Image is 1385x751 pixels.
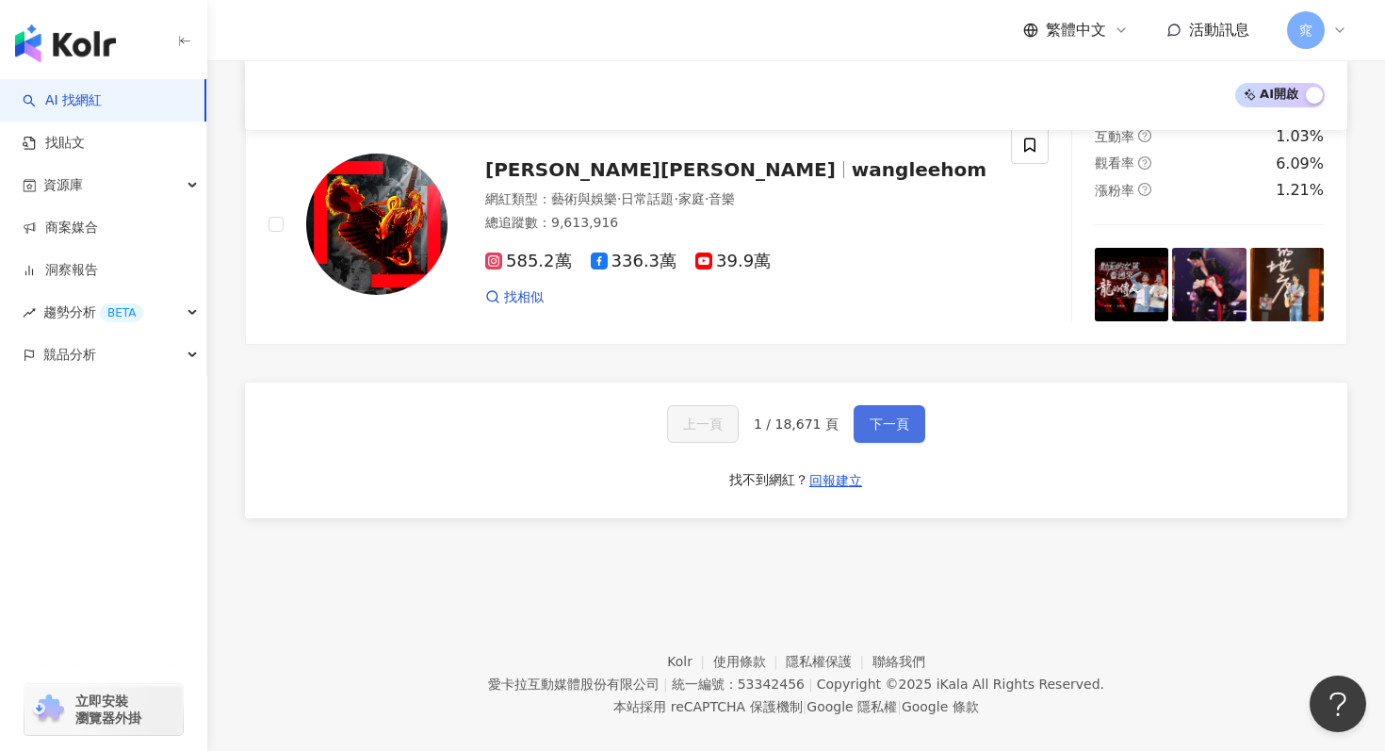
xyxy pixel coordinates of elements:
[1276,154,1324,174] div: 6.09%
[613,695,978,718] span: 本站採用 reCAPTCHA 保護機制
[809,473,862,488] span: 回報建立
[1138,129,1151,142] span: question-circle
[817,677,1104,692] div: Copyright © 2025 All Rights Reserved.
[43,334,96,376] span: 競品分析
[695,252,771,271] span: 39.9萬
[23,134,85,153] a: 找貼文
[667,654,712,669] a: Kolr
[1189,21,1249,39] span: 活動訊息
[1095,155,1134,171] span: 觀看率
[897,699,902,714] span: |
[23,261,98,280] a: 洞察報告
[1172,248,1246,321] img: post-image
[23,91,102,110] a: searchAI 找網紅
[705,191,709,206] span: ·
[1310,676,1366,732] iframe: Help Scout Beacon - Open
[485,158,836,181] span: [PERSON_NAME][PERSON_NAME]
[15,24,116,62] img: logo
[306,154,448,295] img: KOL Avatar
[902,699,979,714] a: Google 條款
[485,288,544,307] a: 找相似
[674,191,677,206] span: ·
[485,214,988,233] div: 總追蹤數 ： 9,613,916
[807,699,897,714] a: Google 隱私權
[729,471,808,490] div: 找不到網紅？
[75,693,141,727] span: 立即安裝 瀏覽器外掛
[1138,183,1151,196] span: question-circle
[591,252,677,271] span: 336.3萬
[488,677,660,692] div: 愛卡拉互動媒體股份有限公司
[23,219,98,237] a: 商案媒合
[1095,183,1134,198] span: 漲粉率
[678,191,705,206] span: 家庭
[245,103,1347,345] a: KOL Avatar[PERSON_NAME][PERSON_NAME]wangleehom網紅類型：藝術與娛樂·日常話題·家庭·音樂總追蹤數：9,613,916585.2萬336.3萬39.9...
[1046,20,1106,41] span: 繁體中文
[1299,20,1312,41] span: 窕
[485,252,572,271] span: 585.2萬
[852,158,986,181] span: wangleehom
[870,416,909,432] span: 下一頁
[872,654,925,669] a: 聯絡我們
[808,677,813,692] span: |
[43,164,83,206] span: 資源庫
[672,677,805,692] div: 統一編號：53342456
[803,699,807,714] span: |
[621,191,674,206] span: 日常話題
[854,405,925,443] button: 下一頁
[1276,126,1324,147] div: 1.03%
[1276,180,1324,201] div: 1.21%
[23,306,36,319] span: rise
[786,654,872,669] a: 隱私權保護
[504,288,544,307] span: 找相似
[667,405,739,443] button: 上一頁
[709,191,735,206] span: 音樂
[808,465,863,496] button: 回報建立
[1250,248,1324,321] img: post-image
[713,654,787,669] a: 使用條款
[43,291,143,334] span: 趨勢分析
[485,190,988,209] div: 網紅類型 ：
[1095,248,1168,321] img: post-image
[1095,129,1134,144] span: 互動率
[617,191,621,206] span: ·
[1138,156,1151,170] span: question-circle
[24,684,183,735] a: chrome extension立即安裝 瀏覽器外掛
[754,416,839,432] span: 1 / 18,671 頁
[937,677,969,692] a: iKala
[551,191,617,206] span: 藝術與娛樂
[100,303,143,322] div: BETA
[663,677,668,692] span: |
[30,694,67,725] img: chrome extension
